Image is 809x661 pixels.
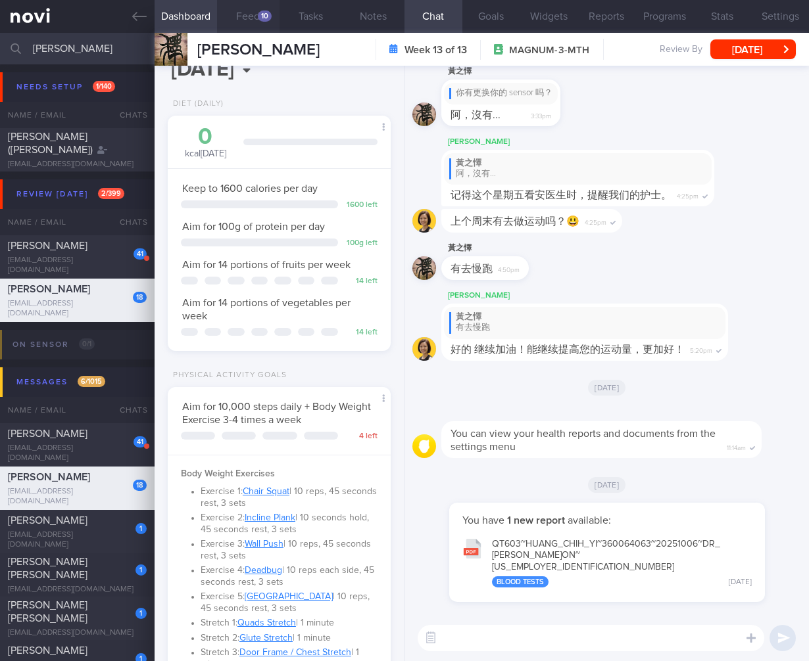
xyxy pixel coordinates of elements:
span: 0 / 1 [79,338,95,350]
div: Review [DATE] [13,185,128,203]
div: 41 [134,248,147,260]
strong: Week 13 of 13 [404,43,467,57]
div: [EMAIL_ADDRESS][DOMAIN_NAME] [8,530,147,550]
div: Blood Tests [492,576,549,587]
span: 5:20pm [690,343,712,355]
div: Chats [102,397,155,423]
div: 你有更换你的 sensor 吗？ [449,88,552,99]
li: Exercise 1: | 10 reps, 45 seconds rest, 3 sets [201,483,378,509]
div: [EMAIL_ADDRESS][DOMAIN_NAME] [8,585,147,595]
div: Chats [102,209,155,235]
span: Keep to 1600 calories per day [182,183,318,194]
div: Physical Activity Goals [168,371,287,380]
div: [PERSON_NAME] [441,288,768,304]
div: [EMAIL_ADDRESS][DOMAIN_NAME] [8,160,147,170]
a: Door Frame / Chest Stretch [239,648,351,657]
li: Stretch 2: | 1 minute [201,629,378,645]
div: Diet (Daily) [168,99,224,109]
span: [DATE] [588,477,625,493]
div: 41 [134,436,147,447]
button: [DATE] [710,39,796,59]
span: [PERSON_NAME] [8,645,87,656]
li: Stretch 1: | 1 minute [201,614,378,629]
a: Glute Stretch [239,633,293,643]
div: 10 [258,11,272,22]
div: 阿，沒有... [449,169,706,179]
li: Exercise 5: | 10 reps, 45 seconds rest, 3 sets [201,588,378,614]
div: [EMAIL_ADDRESS][DOMAIN_NAME] [8,299,147,319]
span: 4:25pm [677,189,699,201]
strong: 1 new report [504,515,568,526]
div: 14 left [345,277,378,286]
div: 黃之懌 [449,158,706,169]
li: Exercise 2: | 10 seconds hold, 45 seconds rest, 3 sets [201,509,378,536]
span: 2 / 399 [98,188,124,199]
a: Deadbug [245,566,282,575]
a: [GEOGRAPHIC_DATA] [245,592,333,601]
span: [DATE] [588,380,625,396]
div: kcal [DATE] [181,125,230,160]
span: [PERSON_NAME] [PERSON_NAME] [8,600,87,624]
a: Chair Squat [243,487,289,496]
span: 有去慢跑 [451,263,493,274]
span: 4:25pm [585,215,606,227]
span: [PERSON_NAME] [8,515,87,526]
span: 上个周末有去做运动吗？😃 [451,216,579,227]
div: 14 left [345,328,378,338]
span: You can view your health reports and documents from the settings menu [451,428,716,452]
span: [PERSON_NAME] [8,240,87,251]
span: [PERSON_NAME] [8,284,90,294]
span: [PERSON_NAME] [197,42,320,58]
div: 黃之懌 [449,312,720,323]
li: Exercise 3: | 10 reps, 45 seconds rest, 3 sets [201,536,378,562]
strong: Body Weight Exercises [181,469,275,478]
div: 18 [133,292,147,303]
div: [EMAIL_ADDRESS][DOMAIN_NAME] [8,628,147,638]
span: 好的 继续加油！能继续提高您的运动量，更加好！ [451,344,685,355]
div: [EMAIL_ADDRESS][DOMAIN_NAME] [8,444,147,463]
span: 11:14am [727,440,746,453]
span: [PERSON_NAME] [PERSON_NAME] [8,557,87,580]
div: 0 [181,125,230,148]
div: QT603~HUANG_ CHIH_ YI~360064063~20251006~DR_ [PERSON_NAME] ON~[US_EMPLOYER_IDENTIFICATION_NUMBER] [492,539,752,588]
div: On sensor [9,336,98,353]
div: Chats [102,102,155,128]
span: Aim for 10,000 steps daily + Body Weight Exercise 3-4 times a week [182,401,371,425]
span: 1 / 140 [93,81,115,92]
div: 4 left [345,432,378,442]
div: Needs setup [13,78,118,96]
span: 6 / 1015 [78,376,105,387]
span: [PERSON_NAME] [8,428,87,439]
a: Wall Push [245,539,283,549]
span: 阿，沒有... [451,110,501,120]
li: Exercise 4: | 10 reps each side, 45 seconds rest, 3 sets [201,562,378,588]
div: 1 [135,564,147,576]
div: [EMAIL_ADDRESS][DOMAIN_NAME] [8,487,147,507]
div: [PERSON_NAME] [441,134,754,150]
div: 100 g left [345,239,378,248]
div: 1 [135,608,147,619]
div: [DATE] [729,578,752,587]
span: Aim for 100g of protein per day [182,221,325,232]
button: QT603~HUANG_CHIH_YI~360064063~20251006~DR_[PERSON_NAME]ON~[US_EMPLOYER_IDENTIFICATION_NUMBER] Blo... [456,530,758,595]
span: MAGNUM-3-MTH [509,44,589,57]
span: [PERSON_NAME] [8,472,90,482]
span: Aim for 14 portions of fruits per week [182,260,351,270]
div: 黃之懌 [441,240,568,256]
span: Aim for 14 portions of vegetables per week [182,298,351,321]
p: You have available: [462,514,752,527]
div: 1600 left [345,200,378,210]
span: 记得这个星期五看安医生时，提醒我们的护士。 [451,190,672,200]
div: 18 [133,480,147,491]
div: 黃之懌 [441,64,600,80]
span: [PERSON_NAME] ([PERSON_NAME]) [8,131,93,155]
div: 有去慢跑 [449,323,720,333]
a: Incline Plank [245,513,295,522]
div: Messages [13,373,109,391]
a: Quads Stretch [237,618,296,627]
span: Review By [660,44,702,56]
span: 3:33pm [531,108,551,121]
span: 4:50pm [498,262,520,275]
div: 1 [135,523,147,534]
div: [EMAIL_ADDRESS][DOMAIN_NAME] [8,256,147,275]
